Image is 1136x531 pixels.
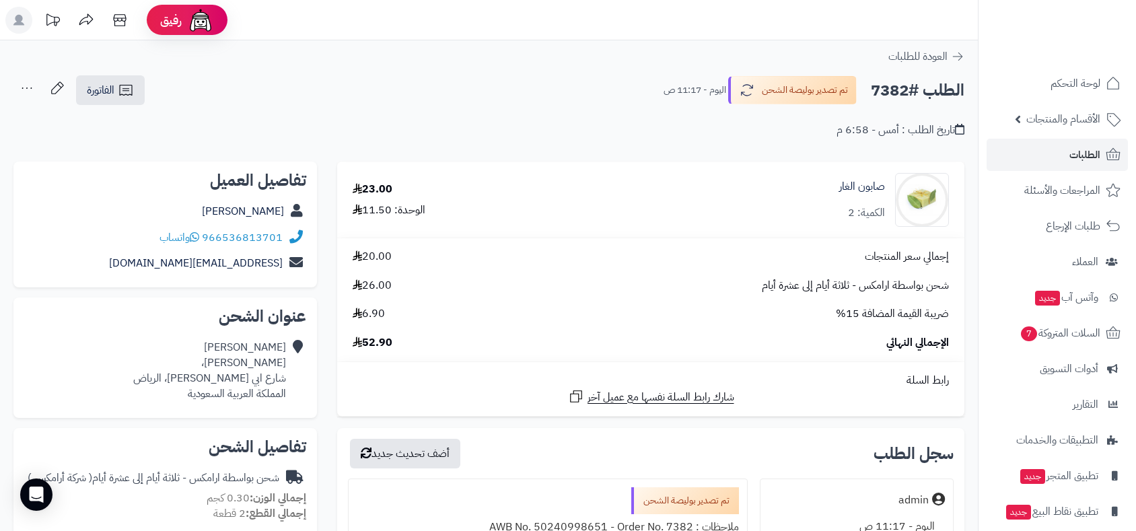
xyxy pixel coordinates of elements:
[24,172,306,188] h2: تفاصيل العميل
[28,470,92,486] span: ( شركة أرامكس )
[987,388,1128,421] a: التقارير
[1044,11,1123,40] img: logo-2.png
[24,308,306,324] h2: عنوان الشحن
[353,278,392,293] span: 26.00
[76,75,145,105] a: الفاتورة
[762,278,949,293] span: شحن بواسطة ارامكس - ثلاثة أيام إلى عشرة أيام
[898,493,929,508] div: admin
[160,12,182,28] span: رفيق
[24,439,306,455] h2: تفاصيل الشحن
[987,246,1128,278] a: العملاء
[1019,466,1098,485] span: تطبيق المتجر
[353,306,385,322] span: 6.90
[1020,324,1100,343] span: السلات المتروكة
[36,7,69,37] a: تحديثات المنصة
[1035,291,1060,306] span: جديد
[187,7,214,34] img: ai-face.png
[1024,181,1100,200] span: المراجعات والأسئلة
[664,83,726,97] small: اليوم - 11:17 ص
[888,48,964,65] a: العودة للطلبات
[109,255,283,271] a: [EMAIL_ADDRESS][DOMAIN_NAME]
[588,390,734,405] span: شارك رابط السلة نفسها مع عميل آخر
[343,373,959,388] div: رابط السلة
[871,77,964,104] h2: الطلب #7382
[987,495,1128,528] a: تطبيق نقاط البيعجديد
[987,460,1128,492] a: تطبيق المتجرجديد
[836,306,949,322] span: ضريبة القيمة المضافة 15%
[837,122,964,138] div: تاريخ الطلب : أمس - 6:58 م
[1040,359,1098,378] span: أدوات التسويق
[246,505,306,522] strong: إجمالي القطع:
[353,203,425,218] div: الوحدة: 11.50
[1020,469,1045,484] span: جديد
[728,76,857,104] button: تم تصدير بوليصة الشحن
[874,446,954,462] h3: سجل الطلب
[213,505,306,522] small: 2 قطعة
[987,67,1128,100] a: لوحة التحكم
[133,340,286,401] div: [PERSON_NAME] [PERSON_NAME]، شارع ابي [PERSON_NAME]، الرياض المملكة العربية السعودية
[886,335,949,351] span: الإجمالي النهائي
[87,82,114,98] span: الفاتورة
[987,210,1128,242] a: طلبات الإرجاع
[1046,217,1100,236] span: طلبات الإرجاع
[1026,110,1100,129] span: الأقسام والمنتجات
[1072,252,1098,271] span: العملاء
[350,439,460,468] button: أضف تحديث جديد
[631,487,739,514] div: تم تصدير بوليصة الشحن
[987,353,1128,385] a: أدوات التسويق
[568,388,734,405] a: شارك رابط السلة نفسها مع عميل آخر
[987,424,1128,456] a: التطبيقات والخدمات
[159,229,199,246] a: واتساب
[20,479,52,511] div: Open Intercom Messenger
[1073,395,1098,414] span: التقارير
[1051,74,1100,93] span: لوحة التحكم
[888,48,948,65] span: العودة للطلبات
[1069,145,1100,164] span: الطلبات
[896,173,948,227] img: 3542c1bc28180b038d88795889ee75be13e-90x90.jpg
[202,203,284,219] a: [PERSON_NAME]
[250,490,306,506] strong: إجمالي الوزن:
[207,490,306,506] small: 0.30 كجم
[1006,505,1031,520] span: جديد
[848,205,885,221] div: الكمية: 2
[987,139,1128,171] a: الطلبات
[202,229,283,246] a: 966536813701
[987,317,1128,349] a: السلات المتروكة7
[1020,326,1038,342] span: 7
[987,174,1128,207] a: المراجعات والأسئلة
[1016,431,1098,450] span: التطبيقات والخدمات
[353,335,392,351] span: 52.90
[1005,502,1098,521] span: تطبيق نقاط البيع
[987,281,1128,314] a: وآتس آبجديد
[353,182,392,197] div: 23.00
[839,179,885,194] a: صابون الغار
[353,249,392,264] span: 20.00
[28,470,279,486] div: شحن بواسطة ارامكس - ثلاثة أيام إلى عشرة أيام
[865,249,949,264] span: إجمالي سعر المنتجات
[1034,288,1098,307] span: وآتس آب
